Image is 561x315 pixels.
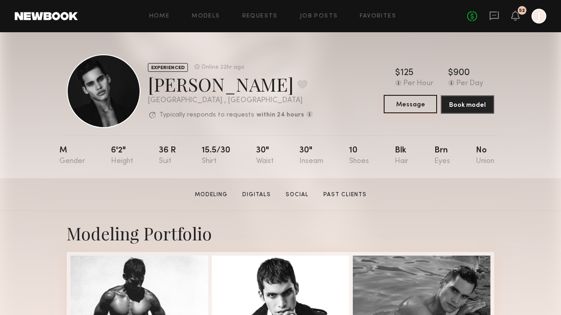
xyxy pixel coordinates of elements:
[202,146,230,165] div: 15.5/30
[395,146,409,165] div: Blk
[282,191,312,199] a: Social
[476,146,494,165] div: No
[111,146,133,165] div: 6'2"
[148,63,188,72] div: EXPERIENCED
[456,80,483,88] div: Per Day
[299,146,323,165] div: 30"
[67,222,494,245] div: Modeling Portfolio
[59,146,85,165] div: M
[441,95,494,114] button: Book model
[360,13,396,19] a: Favorites
[159,146,176,165] div: 36 r
[256,146,274,165] div: 30"
[148,72,313,96] div: [PERSON_NAME]
[519,8,525,13] div: 52
[384,95,437,113] button: Message
[349,146,369,165] div: 10
[395,69,400,78] div: $
[400,69,414,78] div: 125
[448,69,453,78] div: $
[434,146,450,165] div: Brn
[403,80,433,88] div: Per Hour
[300,13,338,19] a: Job Posts
[149,13,170,19] a: Home
[257,112,304,118] b: within 24 hours
[159,112,254,118] p: Typically responds to requests
[201,64,244,70] div: Online 22hr ago
[532,9,546,23] a: J
[192,13,220,19] a: Models
[191,191,231,199] a: Modeling
[320,191,370,199] a: Past Clients
[453,69,470,78] div: 900
[239,191,275,199] a: Digitals
[148,97,313,105] div: [GEOGRAPHIC_DATA] , [GEOGRAPHIC_DATA]
[242,13,278,19] a: Requests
